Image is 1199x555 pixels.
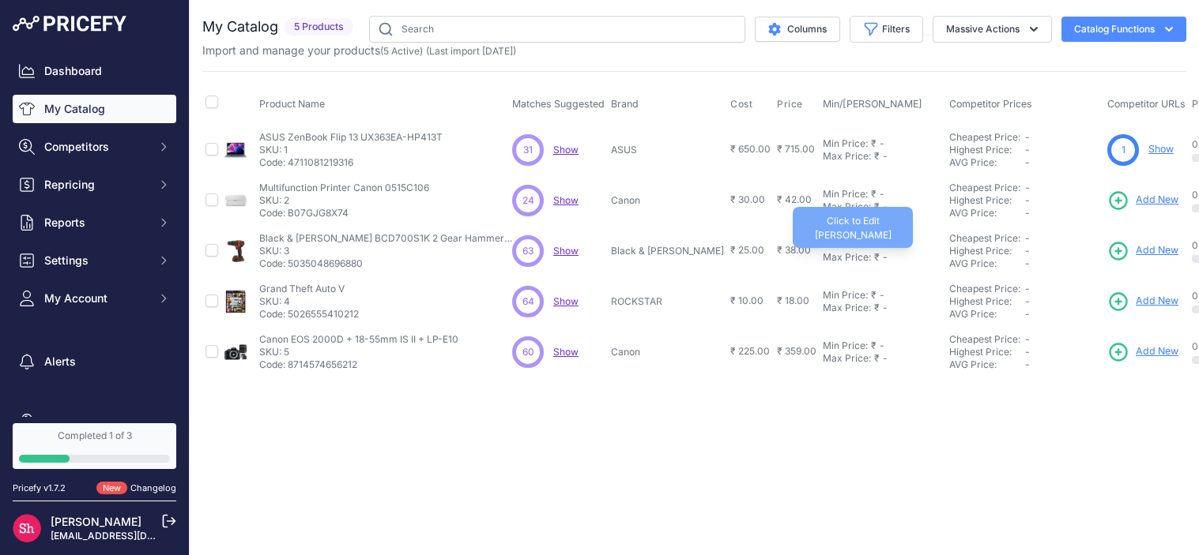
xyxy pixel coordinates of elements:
[259,308,359,321] p: Code: 5026555410212
[730,294,764,306] span: ₹ 10.00
[13,95,176,123] a: My Catalog
[523,143,533,157] span: 31
[877,289,884,302] div: -
[1025,295,1030,307] span: -
[1122,143,1125,157] span: 1
[259,98,325,110] span: Product Name
[874,201,880,213] div: ₹
[949,308,1025,321] div: AVG Price:
[259,283,359,295] p: Grand Theft Auto V
[611,98,639,110] span: Brand
[823,150,871,163] div: Max Price:
[44,139,148,155] span: Competitors
[259,207,429,219] p: Code: B07GJG8X74
[259,245,512,257] p: SKU: 3
[823,201,871,213] div: Max Price:
[823,352,871,365] div: Max Price:
[13,347,176,376] a: Alerts
[553,295,579,307] a: Show
[13,423,176,469] a: Completed 1 of 3
[259,295,359,308] p: SKU: 4
[730,98,752,111] span: Cost
[933,16,1052,43] button: Massive Actions
[1025,245,1030,257] span: -
[611,144,724,156] p: ASUS
[730,345,770,357] span: ₹ 225.00
[44,177,148,193] span: Repricing
[285,18,353,36] span: 5 Products
[730,244,764,256] span: ₹ 25.00
[44,253,148,268] span: Settings
[880,201,888,213] div: -
[1025,308,1030,320] span: -
[259,156,443,169] p: Code: 4711081219316
[1025,232,1030,244] span: -
[13,482,66,495] div: Pricefy v1.7.2
[380,45,423,57] span: ( )
[611,295,724,308] p: ROCKSTAR
[1107,240,1178,262] a: Add New
[823,251,871,264] div: Max Price:
[871,289,877,302] div: ₹
[1107,291,1178,313] a: Add New
[1025,358,1030,370] span: -
[949,232,1020,244] a: Cheapest Price:
[553,194,579,206] a: Show
[877,339,884,352] div: -
[874,251,880,264] div: ₹
[1025,156,1030,168] span: -
[259,194,429,207] p: SKU: 2
[1025,131,1030,143] span: -
[51,530,216,542] a: [EMAIL_ADDRESS][DOMAIN_NAME]
[777,294,809,306] span: ₹ 18.00
[1136,243,1178,258] span: Add New
[1107,98,1186,110] span: Competitor URLs
[730,143,771,155] span: ₹ 650.00
[949,358,1025,371] div: AVG Price:
[553,245,579,257] a: Show
[777,193,812,205] span: ₹ 42.00
[880,251,888,264] div: -
[815,215,892,241] span: Click to Edit [PERSON_NAME]
[949,257,1025,270] div: AVG Price:
[1136,344,1178,359] span: Add New
[259,131,443,144] p: ASUS ZenBook Flip 13 UX363EA-HP413T
[611,194,724,207] p: Canon
[949,144,1025,156] div: Highest Price:
[130,482,176,493] a: Changelog
[13,57,176,436] nav: Sidebar
[823,302,871,314] div: Max Price:
[522,193,534,208] span: 24
[1061,17,1186,42] button: Catalog Functions
[13,407,176,436] a: Suggest a feature
[96,482,127,495] span: New
[426,45,516,57] span: (Last import [DATE])
[512,98,605,110] span: Matches Suggested
[877,137,884,150] div: -
[1107,341,1178,363] a: Add New
[553,144,579,156] span: Show
[1025,194,1030,206] span: -
[611,245,724,257] p: Black & [PERSON_NAME]
[880,302,888,314] div: -
[202,43,516,58] p: Import and manage your products
[871,188,877,201] div: ₹
[949,194,1025,207] div: Highest Price:
[522,244,534,258] span: 63
[1025,182,1030,193] span: -
[13,246,176,275] button: Settings
[874,150,880,163] div: ₹
[850,16,923,43] button: Filters
[874,302,880,314] div: ₹
[522,294,534,309] span: 64
[51,515,141,528] a: [PERSON_NAME]
[949,156,1025,169] div: AVG Price:
[259,232,512,245] p: Black & [PERSON_NAME] BCD700S1K 2 Gear Hammer Drill 18V 1 x 1.5[PERSON_NAME]-ion
[1136,294,1178,309] span: Add New
[777,98,806,111] button: Price
[777,244,811,256] span: ₹ 38.00
[1136,193,1178,208] span: Add New
[1025,207,1030,219] span: -
[13,208,176,237] button: Reports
